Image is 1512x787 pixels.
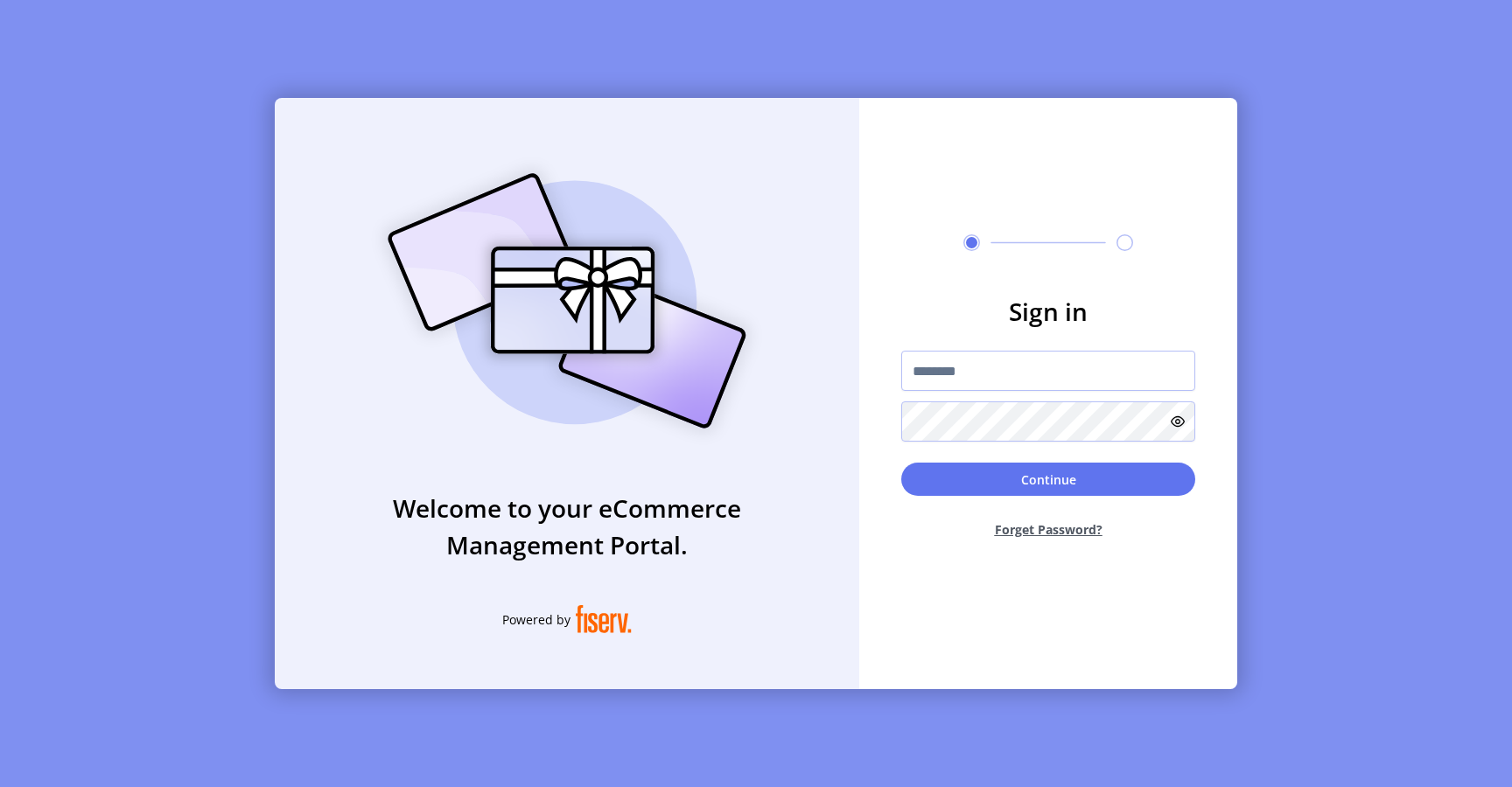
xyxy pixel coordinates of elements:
button: Forget Password? [901,506,1195,553]
h3: Sign in [901,293,1195,330]
button: Continue [901,463,1195,496]
img: card_Illustration.svg [361,154,773,448]
span: Powered by [502,610,570,629]
h3: Welcome to your eCommerce Management Portal. [275,490,859,563]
